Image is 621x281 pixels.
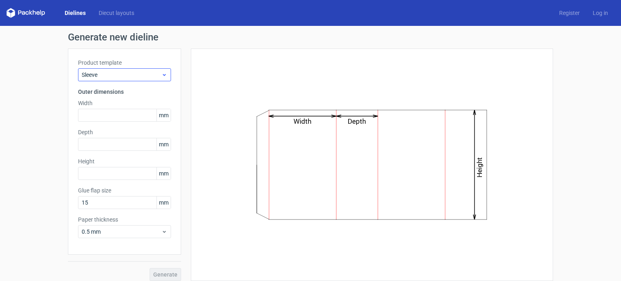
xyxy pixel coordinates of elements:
label: Product template [78,59,171,67]
label: Height [78,157,171,165]
span: 0.5 mm [82,228,161,236]
a: Register [553,9,586,17]
span: Sleeve [82,71,161,79]
h1: Generate new dieline [68,32,553,42]
label: Width [78,99,171,107]
a: Dielines [58,9,92,17]
a: Diecut layouts [92,9,141,17]
a: Log in [586,9,615,17]
h3: Outer dimensions [78,88,171,96]
span: mm [156,138,171,150]
span: mm [156,167,171,180]
text: Height [476,157,484,177]
label: Glue flap size [78,186,171,194]
text: Depth [348,117,366,125]
span: mm [156,109,171,121]
text: Width [294,117,312,125]
span: mm [156,196,171,209]
label: Depth [78,128,171,136]
label: Paper thickness [78,216,171,224]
